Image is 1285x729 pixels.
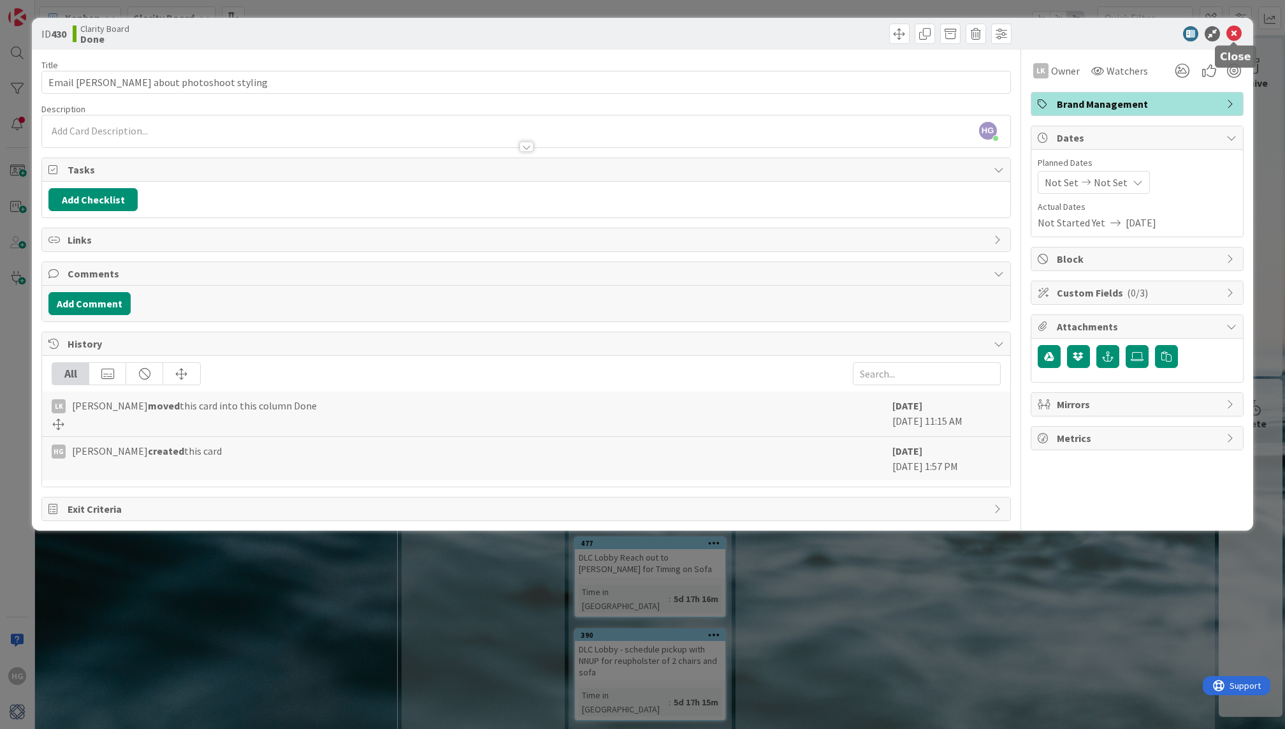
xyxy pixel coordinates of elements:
[1220,50,1251,63] h5: Close
[41,103,85,115] span: Description
[41,71,1010,94] input: type card name here...
[48,188,138,211] button: Add Checklist
[1057,319,1220,334] span: Attachments
[1057,397,1220,412] span: Mirrors
[1057,96,1220,112] span: Brand Management
[1033,63,1049,78] div: LK
[1057,130,1220,145] span: Dates
[52,363,89,385] div: All
[1051,63,1080,78] span: Owner
[72,443,222,459] span: [PERSON_NAME] this card
[1038,200,1237,214] span: Actual Dates
[52,399,66,413] div: LK
[41,59,58,71] label: Title
[1126,215,1156,230] span: [DATE]
[68,336,987,351] span: History
[80,34,129,44] b: Done
[892,398,1001,430] div: [DATE] 11:15 AM
[72,398,317,413] span: [PERSON_NAME] this card into this column Done
[148,445,184,457] b: created
[68,266,987,281] span: Comments
[148,399,180,412] b: moved
[80,24,129,34] span: Clarity Board
[27,2,58,17] span: Support
[853,362,1001,385] input: Search...
[68,501,987,517] span: Exit Criteria
[1057,431,1220,446] span: Metrics
[1127,286,1148,299] span: ( 0/3 )
[1045,175,1078,190] span: Not Set
[1057,285,1220,300] span: Custom Fields
[1094,175,1128,190] span: Not Set
[48,292,131,315] button: Add Comment
[1038,156,1237,170] span: Planned Dates
[979,122,997,140] span: HG
[892,399,922,412] b: [DATE]
[1057,251,1220,267] span: Block
[892,443,1001,474] div: [DATE] 1:57 PM
[41,26,66,41] span: ID
[68,232,987,247] span: Links
[68,162,987,177] span: Tasks
[52,445,66,459] div: HG
[1107,63,1148,78] span: Watchers
[892,445,922,457] b: [DATE]
[1038,215,1105,230] span: Not Started Yet
[51,27,66,40] b: 430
